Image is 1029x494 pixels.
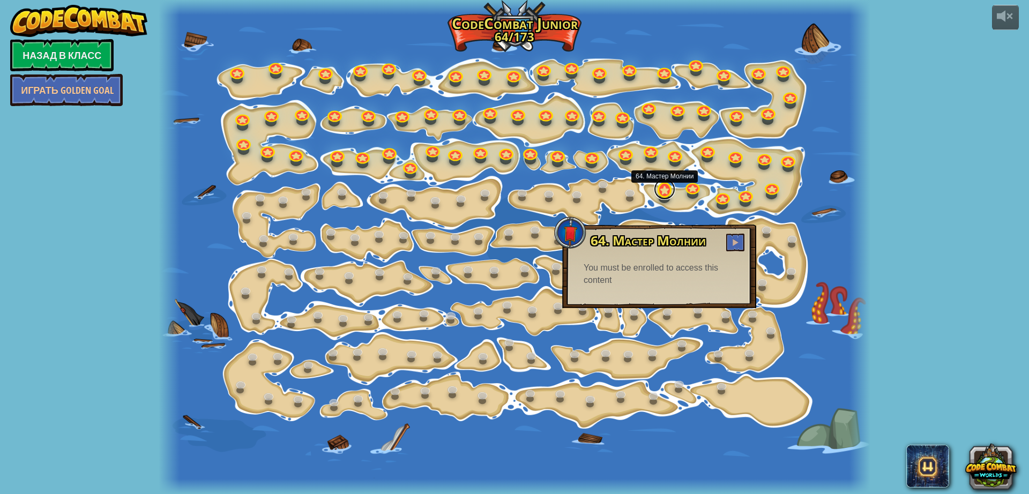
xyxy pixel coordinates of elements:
button: Играть [726,234,744,251]
span: 64. Мастер Молнии [591,231,706,249]
img: CodeCombat - Learn how to code by playing a game [10,5,147,37]
a: Назад в класс [10,39,114,71]
button: Регулировать громкость [992,5,1019,30]
a: Играть Golden Goal [10,74,123,106]
div: You must be enrolled to access this content [584,262,735,287]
